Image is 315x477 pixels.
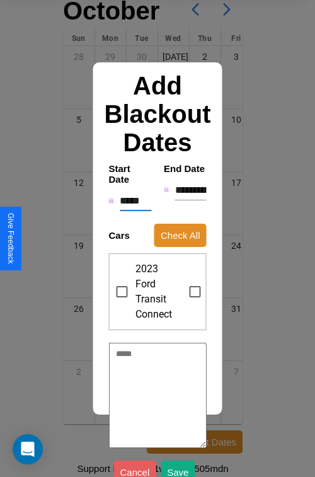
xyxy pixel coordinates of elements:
[6,213,15,264] div: Give Feedback
[154,224,207,247] button: Check All
[13,434,43,464] div: Open Intercom Messenger
[103,72,213,157] h2: Add Blackout Dates
[109,163,152,185] h4: Start Date
[135,261,173,322] span: 2023 Ford Transit Connect
[164,163,207,174] h4: End Date
[109,230,130,241] h4: Cars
